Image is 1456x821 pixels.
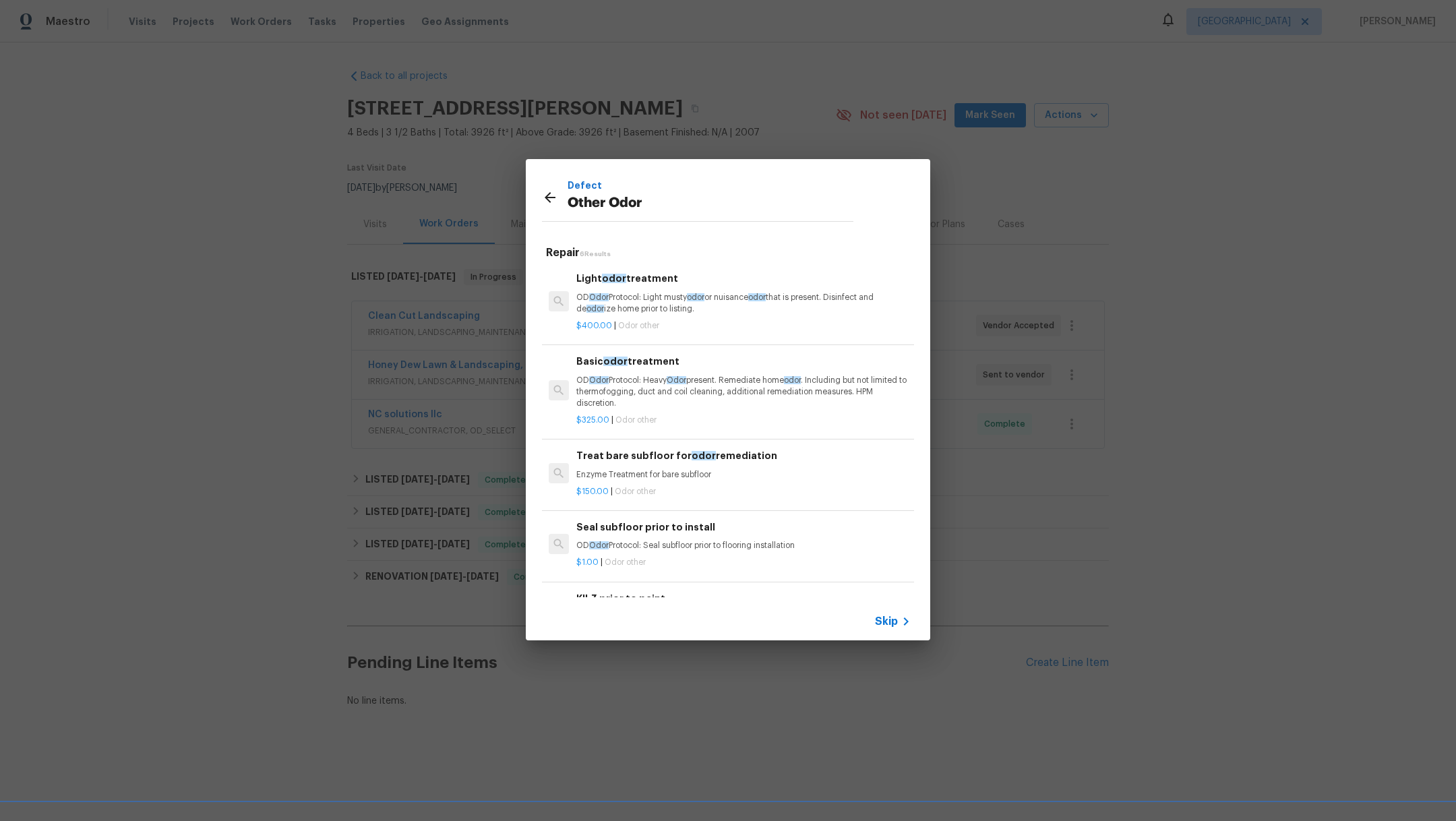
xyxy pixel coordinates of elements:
[568,178,853,193] p: Defect
[576,271,911,286] h6: Light treatment
[615,416,657,424] span: Odor other
[576,354,911,369] h6: Basic treatment
[576,416,609,424] span: $325.00
[586,305,604,313] span: odor
[603,357,628,366] span: odor
[576,292,911,315] p: OD Protocol: Light musty or nuisance that is present. Disinfect and de ize home prior to listing.
[784,376,801,384] span: odor
[580,251,611,257] span: 6 Results
[618,322,659,330] span: Odor other
[576,448,911,463] h6: Treat bare subfloor for remediation
[576,486,911,497] p: |
[576,487,609,495] span: $150.00
[576,415,911,426] p: |
[615,487,656,495] span: Odor other
[748,293,766,301] span: odor
[576,322,612,330] span: $400.00
[576,540,911,551] p: OD Protocol: Seal subfloor prior to flooring installation
[576,320,911,332] p: |
[589,293,609,301] span: Odor
[576,558,599,566] span: $1.00
[605,558,646,566] span: Odor other
[687,293,704,301] span: odor
[875,615,898,628] span: Skip
[589,541,609,549] span: Odor
[576,520,911,535] h6: Seal subfloor prior to install
[667,376,686,384] span: Odor
[576,557,911,568] p: |
[568,193,853,214] p: Other Odor
[602,274,626,283] span: odor
[576,591,911,606] h6: KILZ prior to paint
[589,376,609,384] span: Odor
[692,451,716,460] span: odor
[576,469,911,481] p: Enzyme Treatment for bare subfloor
[546,246,914,260] h5: Repair
[576,375,911,409] p: OD Protocol: Heavy present. Remediate home . Including but not limited to thermofogging, duct and...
